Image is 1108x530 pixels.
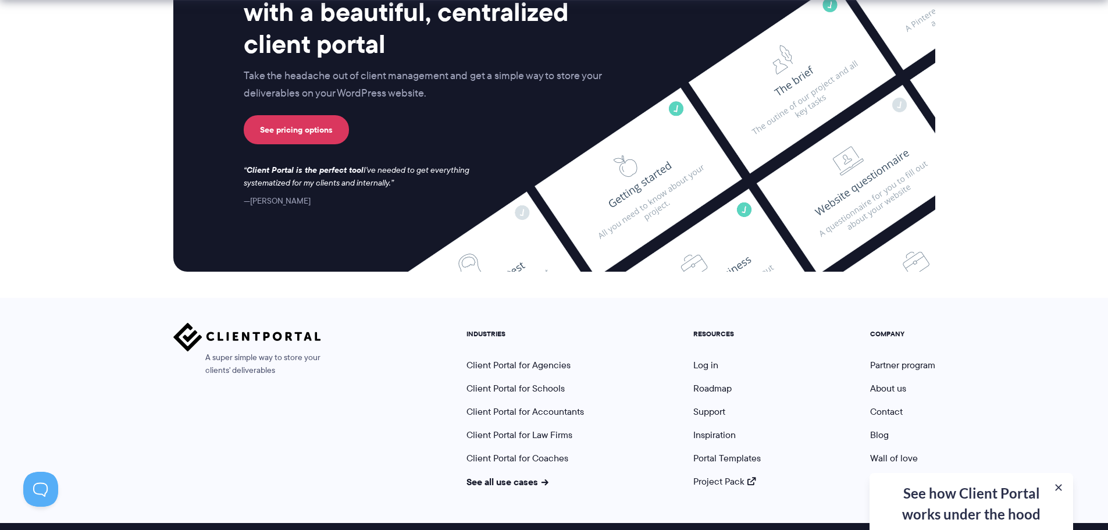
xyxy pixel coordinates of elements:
[693,382,732,395] a: Roadmap
[870,428,889,442] a: Blog
[870,358,935,372] a: Partner program
[244,67,626,102] p: Take the headache out of client management and get a simple way to store your deliverables on you...
[244,195,311,207] cite: [PERSON_NAME]
[466,330,584,338] h5: INDUSTRIES
[23,472,58,507] iframe: Toggle Customer Support
[466,382,565,395] a: Client Portal for Schools
[693,405,725,418] a: Support
[244,164,481,190] p: I've needed to get everything systematized for my clients and internally.
[870,330,935,338] h5: COMPANY
[870,382,906,395] a: About us
[693,330,761,338] h5: RESOURCES
[466,475,549,489] a: See all use cases
[693,428,736,442] a: Inspiration
[466,405,584,418] a: Client Portal for Accountants
[247,163,364,176] strong: Client Portal is the perfect tool
[693,451,761,465] a: Portal Templates
[693,358,718,372] a: Log in
[173,351,321,377] span: A super simple way to store your clients' deliverables
[466,451,568,465] a: Client Portal for Coaches
[693,475,756,488] a: Project Pack
[466,358,571,372] a: Client Portal for Agencies
[466,428,572,442] a: Client Portal for Law Firms
[244,115,349,144] a: See pricing options
[870,451,918,465] a: Wall of love
[870,405,903,418] a: Contact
